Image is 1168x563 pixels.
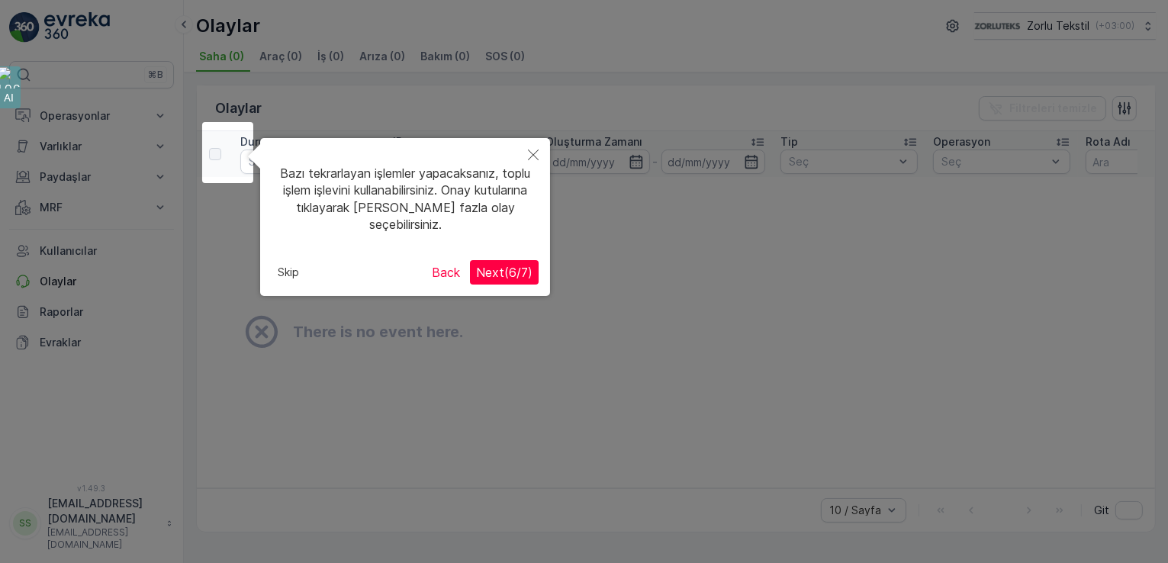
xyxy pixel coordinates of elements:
div: Bazı tekrarlayan işlemler yapacaksanız, toplu işlem işlevini kullanabilirsiniz. Onay kutularına t... [260,138,550,296]
button: Skip [272,261,305,284]
button: Back [426,260,466,285]
div: Bazı tekrarlayan işlemler yapacaksanız, toplu işlem işlevini kullanabilirsiniz. Onay kutularına t... [272,150,539,249]
button: Next [470,260,539,285]
button: Close [516,138,550,173]
span: Next ( 6 / 7 ) [476,265,533,280]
